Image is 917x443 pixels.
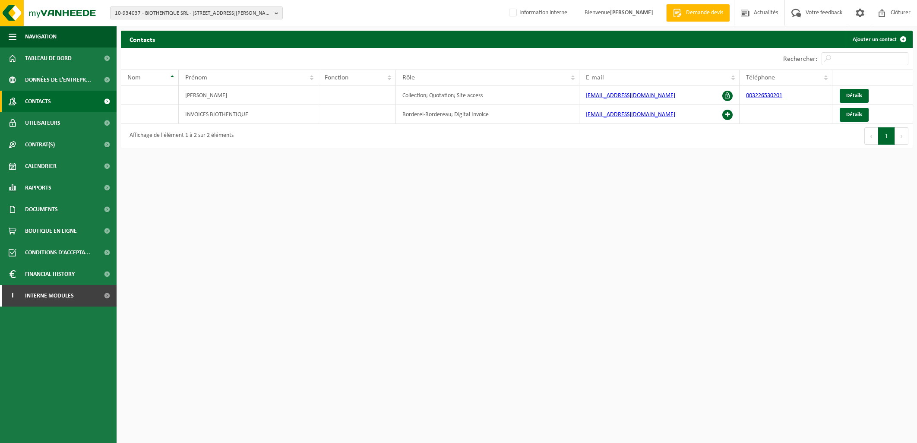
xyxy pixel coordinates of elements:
[396,86,579,105] td: Collection; Quotation; Site access
[402,74,415,81] span: Rôle
[878,127,895,145] button: 1
[666,4,730,22] a: Demande devis
[840,89,869,103] a: Détails
[25,263,75,285] span: Financial History
[746,92,782,99] a: 003226530201
[507,6,567,19] label: Information interne
[325,74,348,81] span: Fonction
[25,69,91,91] span: Données de l'entrepr...
[25,112,60,134] span: Utilisateurs
[746,74,775,81] span: Téléphone
[586,92,675,99] a: [EMAIL_ADDRESS][DOMAIN_NAME]
[25,285,74,307] span: Interne modules
[396,105,579,124] td: Borderel-Bordereau; Digital Invoice
[25,26,57,47] span: Navigation
[25,242,90,263] span: Conditions d'accepta...
[610,9,653,16] strong: [PERSON_NAME]
[586,74,604,81] span: E-mail
[179,86,318,105] td: [PERSON_NAME]
[25,91,51,112] span: Contacts
[125,128,234,144] div: Affichage de l'élément 1 à 2 sur 2 éléments
[846,112,862,117] span: Détails
[895,127,908,145] button: Next
[783,56,817,63] label: Rechercher:
[25,47,72,69] span: Tableau de bord
[846,31,912,48] a: Ajouter un contact
[25,134,55,155] span: Contrat(s)
[25,155,57,177] span: Calendrier
[127,74,141,81] span: Nom
[110,6,283,19] button: 10-934037 - BIOTHENTIQUE SRL - [STREET_ADDRESS][PERSON_NAME]
[25,199,58,220] span: Documents
[846,93,862,98] span: Détails
[864,127,878,145] button: Previous
[25,220,77,242] span: Boutique en ligne
[121,31,164,47] h2: Contacts
[179,105,318,124] td: INVOICES BIOTHENTIQUE
[115,7,271,20] span: 10-934037 - BIOTHENTIQUE SRL - [STREET_ADDRESS][PERSON_NAME]
[185,74,207,81] span: Prénom
[25,177,51,199] span: Rapports
[840,108,869,122] a: Détails
[9,285,16,307] span: I
[586,111,675,118] a: [EMAIL_ADDRESS][DOMAIN_NAME]
[684,9,725,17] span: Demande devis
